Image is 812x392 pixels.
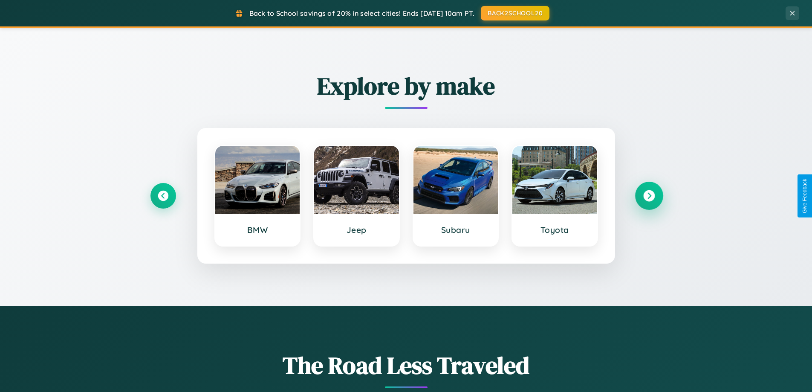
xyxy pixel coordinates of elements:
[249,9,474,17] span: Back to School savings of 20% in select cities! Ends [DATE] 10am PT.
[802,179,808,213] div: Give Feedback
[521,225,589,235] h3: Toyota
[150,70,662,102] h2: Explore by make
[422,225,490,235] h3: Subaru
[323,225,390,235] h3: Jeep
[481,6,549,20] button: BACK2SCHOOL20
[150,349,662,382] h1: The Road Less Traveled
[224,225,292,235] h3: BMW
